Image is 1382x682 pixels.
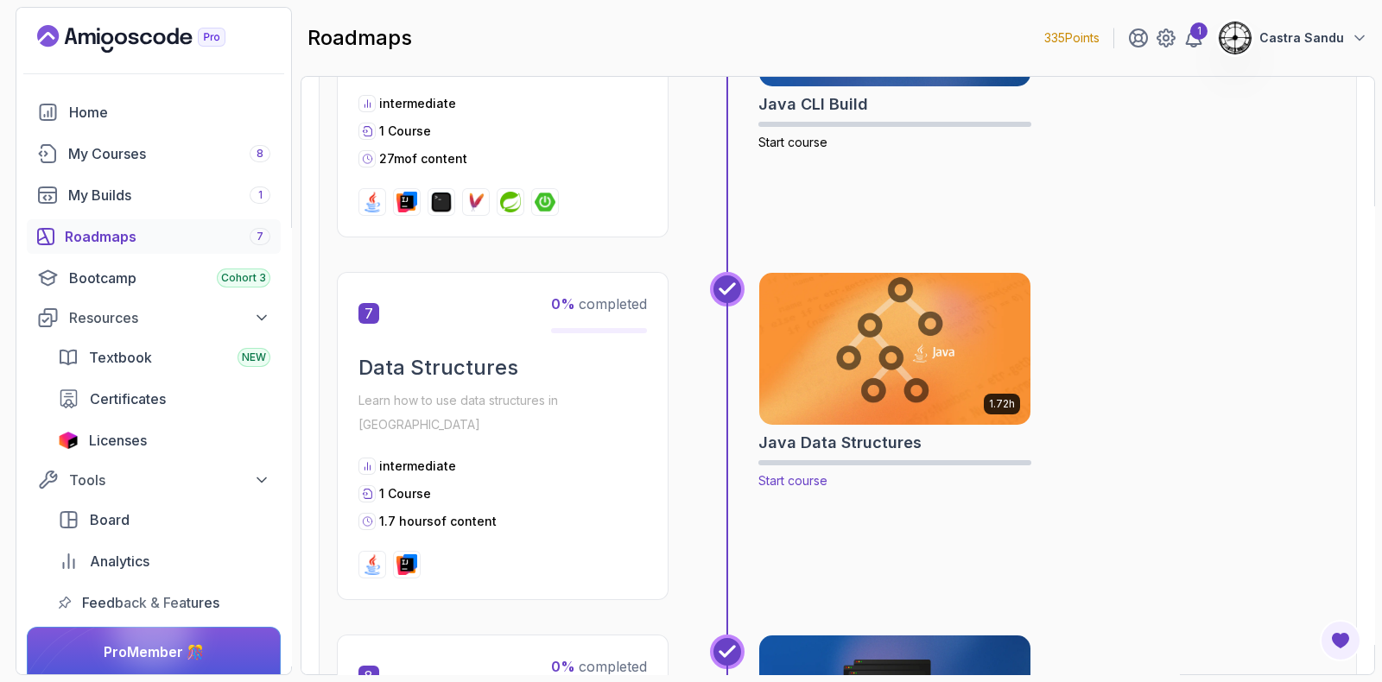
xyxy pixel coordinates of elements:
[257,147,263,161] span: 8
[27,136,281,171] a: courses
[27,464,281,496] button: Tools
[27,261,281,295] a: bootcamp
[27,302,281,333] button: Resources
[362,554,383,575] img: java logo
[758,431,922,455] h2: Java Data Structures
[379,486,431,501] span: 1 Course
[1190,22,1208,40] div: 1
[551,658,575,675] span: 0 %
[466,192,486,212] img: maven logo
[379,150,467,167] p: 27m of content
[69,470,270,490] div: Tools
[68,143,270,164] div: My Courses
[379,458,456,475] p: intermediate
[90,388,166,409] span: Certificates
[758,92,868,117] h2: Java CLI Build
[258,188,263,202] span: 1
[69,268,270,288] div: Bootcamp
[68,185,270,205] div: My Builds
[1183,28,1204,48] a: 1
[500,192,521,212] img: spring logo
[551,658,647,675] span: completed
[431,192,452,212] img: terminal logo
[90,551,149,571] span: Analytics
[396,554,417,575] img: intellij logo
[48,340,281,375] a: textbook
[1320,620,1361,661] button: Open Feedback Button
[379,513,497,530] p: 1.7 hours of content
[989,397,1015,411] p: 1.72h
[242,350,266,364] span: NEW
[48,585,281,620] a: feedback
[58,432,79,449] img: jetbrains icon
[48,502,281,537] a: board
[89,430,147,451] span: Licenses
[48,423,281,458] a: licenses
[69,307,270,328] div: Resources
[69,102,270,123] div: Home
[358,354,647,382] h2: Data Structures
[358,303,379,324] span: 7
[752,269,1037,429] img: Java Data Structures card
[1259,29,1344,47] p: Castra Sandu
[90,509,130,530] span: Board
[379,123,431,138] span: 1 Course
[396,192,417,212] img: intellij logo
[362,192,383,212] img: java logo
[89,347,152,368] span: Textbook
[65,226,270,247] div: Roadmaps
[535,192,555,212] img: spring-boot logo
[1044,29,1100,47] p: 335 Points
[37,25,265,53] a: Landing page
[27,95,281,129] a: home
[82,592,219,613] span: Feedback & Features
[221,271,266,285] span: Cohort 3
[27,219,281,254] a: roadmaps
[48,382,281,416] a: certificates
[551,295,575,313] span: 0 %
[307,24,412,52] h2: roadmaps
[379,95,456,112] p: intermediate
[1218,21,1368,55] button: user profile imageCastra Sandu
[1219,22,1252,54] img: user profile image
[758,473,827,488] span: Start course
[758,135,827,149] span: Start course
[358,388,647,437] p: Learn how to use data structures in [GEOGRAPHIC_DATA]
[551,295,647,313] span: completed
[48,544,281,578] a: analytics
[758,272,1031,489] a: Java Data Structures card1.72hJava Data StructuresStart course
[257,230,263,243] span: 7
[27,178,281,212] a: builds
